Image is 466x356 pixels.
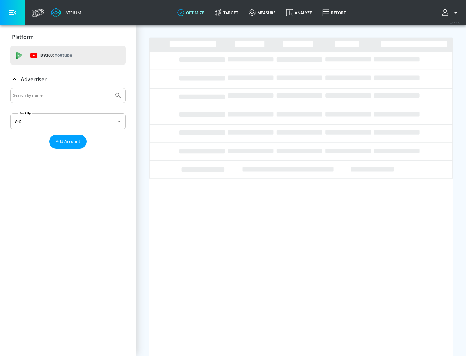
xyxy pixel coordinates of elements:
div: Atrium [63,10,81,16]
a: measure [243,1,281,24]
a: optimize [172,1,209,24]
p: Youtube [55,52,72,59]
div: Advertiser [10,88,126,154]
p: DV360: [40,52,72,59]
div: Platform [10,28,126,46]
div: A-Z [10,113,126,129]
div: Advertiser [10,70,126,88]
a: Analyze [281,1,317,24]
nav: list of Advertiser [10,149,126,154]
p: Advertiser [21,76,47,83]
p: Platform [12,33,34,40]
a: Target [209,1,243,24]
a: Report [317,1,351,24]
span: Add Account [56,138,80,145]
label: Sort By [18,111,32,115]
input: Search by name [13,91,111,100]
span: v 4.24.0 [450,21,460,25]
div: DV360: Youtube [10,46,126,65]
button: Add Account [49,135,87,149]
a: Atrium [51,8,81,17]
